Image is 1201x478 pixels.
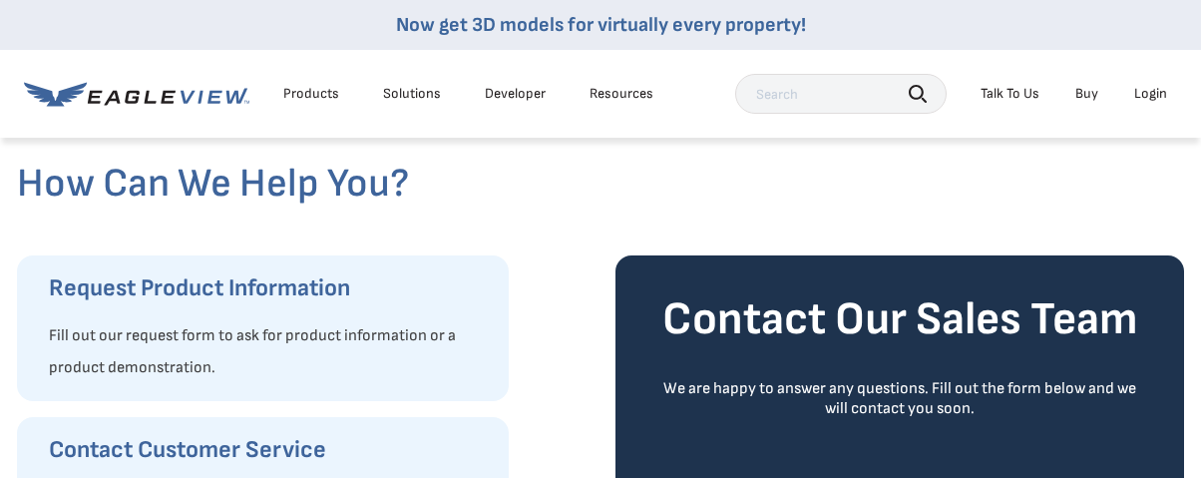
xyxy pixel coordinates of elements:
[396,13,806,37] a: Now get 3D models for virtually every property!
[485,85,546,103] a: Developer
[981,85,1039,103] div: Talk To Us
[1134,85,1167,103] div: Login
[17,160,1184,208] h2: How Can We Help You?
[590,85,653,103] div: Resources
[383,85,441,103] div: Solutions
[49,272,489,304] h3: Request Product Information
[651,379,1148,419] div: We are happy to answer any questions. Fill out the form below and we will contact you soon.
[283,85,339,103] div: Products
[49,434,489,466] h3: Contact Customer Service
[1075,85,1098,103] a: Buy
[662,292,1138,347] strong: Contact Our Sales Team
[735,74,947,114] input: Search
[49,320,489,384] p: Fill out our request form to ask for product information or a product demonstration.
